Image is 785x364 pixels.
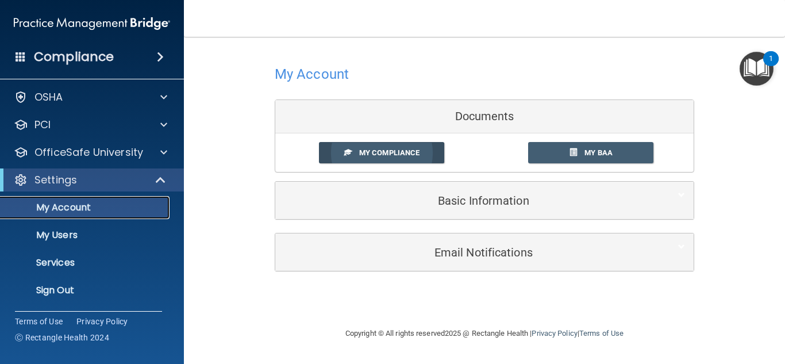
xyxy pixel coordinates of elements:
[34,145,143,159] p: OfficeSafe University
[284,246,650,259] h5: Email Notifications
[275,100,694,133] div: Documents
[15,316,63,327] a: Terms of Use
[14,90,167,104] a: OSHA
[7,285,164,296] p: Sign Out
[34,49,114,65] h4: Compliance
[14,118,167,132] a: PCI
[359,148,420,157] span: My Compliance
[284,187,685,213] a: Basic Information
[769,59,773,74] div: 1
[14,12,170,35] img: PMB logo
[584,148,613,157] span: My BAA
[14,145,167,159] a: OfficeSafe University
[275,315,694,352] div: Copyright © All rights reserved 2025 @ Rectangle Health | |
[34,173,77,187] p: Settings
[76,316,128,327] a: Privacy Policy
[15,332,109,343] span: Ⓒ Rectangle Health 2024
[284,194,650,207] h5: Basic Information
[34,118,51,132] p: PCI
[7,257,164,269] p: Services
[532,329,577,338] a: Privacy Policy
[579,329,624,338] a: Terms of Use
[14,173,167,187] a: Settings
[284,239,685,265] a: Email Notifications
[275,67,349,82] h4: My Account
[740,52,774,86] button: Open Resource Center, 1 new notification
[7,229,164,241] p: My Users
[34,90,63,104] p: OSHA
[7,202,164,213] p: My Account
